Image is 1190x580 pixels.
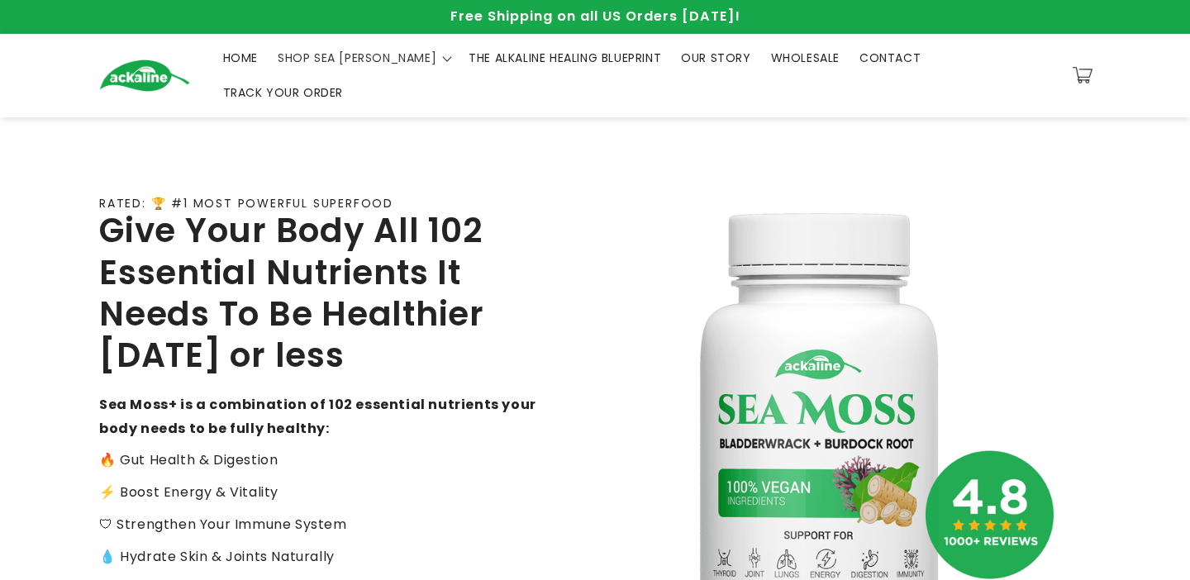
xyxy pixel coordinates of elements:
p: 🛡 Strengthen Your Immune System [99,513,537,537]
span: SHOP SEA [PERSON_NAME] [278,50,436,65]
span: OUR STORY [681,50,750,65]
a: CONTACT [850,40,931,75]
summary: SHOP SEA [PERSON_NAME] [268,40,459,75]
img: Ackaline [99,59,190,92]
p: ⚡️ Boost Energy & Vitality [99,481,537,505]
p: 💧 Hydrate Skin & Joints Naturally [99,545,537,569]
a: THE ALKALINE HEALING BLUEPRINT [459,40,671,75]
a: HOME [213,40,268,75]
span: HOME [223,50,258,65]
p: RATED: 🏆 #1 MOST POWERFUL SUPERFOOD [99,197,393,211]
span: TRACK YOUR ORDER [223,85,344,100]
a: WHOLESALE [761,40,850,75]
span: THE ALKALINE HEALING BLUEPRINT [469,50,661,65]
a: TRACK YOUR ORDER [213,75,354,110]
strong: Sea Moss+ is a combination of 102 essential nutrients your body needs to be fully healthy: [99,395,536,438]
span: CONTACT [859,50,921,65]
p: 🔥 Gut Health & Digestion [99,449,537,473]
h2: Give Your Body All 102 Essential Nutrients It Needs To Be Healthier [DATE] or less [99,210,537,377]
span: Free Shipping on all US Orders [DATE]! [450,7,740,26]
span: WHOLESALE [771,50,840,65]
a: OUR STORY [671,40,760,75]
